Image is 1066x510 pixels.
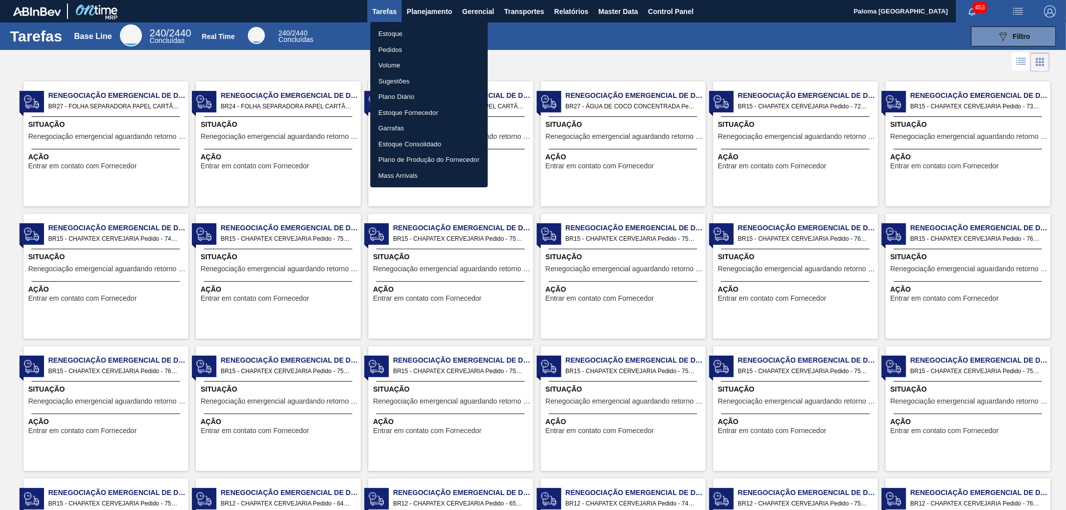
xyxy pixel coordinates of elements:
a: Volume [370,57,488,73]
a: Plano Diário [370,89,488,105]
a: Estoque Fornecedor [370,105,488,121]
a: Mass Arrivals [370,168,488,184]
a: Sugestões [370,73,488,89]
a: Pedidos [370,42,488,58]
a: Estoque Consolidado [370,136,488,152]
a: Garrafas [370,120,488,136]
a: Plano de Produção do Fornecedor [370,152,488,168]
a: Estoque [370,26,488,42]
